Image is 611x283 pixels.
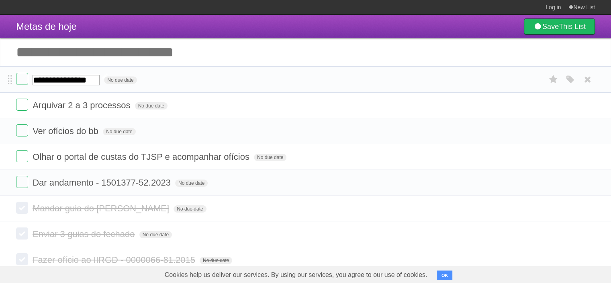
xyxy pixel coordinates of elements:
[103,128,135,135] span: No due date
[135,102,168,109] span: No due date
[33,229,137,239] span: Enviar 3 guias do fechado
[16,73,28,85] label: Done
[157,267,435,283] span: Cookies help us deliver our services. By using our services, you agree to our use of cookies.
[16,227,28,240] label: Done
[559,23,586,31] b: This List
[33,152,251,162] span: Olhar o portal de custas do TJSP e acompanhar ofícios
[16,176,28,188] label: Done
[200,257,232,264] span: No due date
[104,76,137,84] span: No due date
[16,150,28,162] label: Done
[174,205,206,213] span: No due date
[16,253,28,265] label: Done
[546,73,561,86] label: Star task
[33,203,171,213] span: Mandar guia do [PERSON_NAME]
[524,19,595,35] a: SaveThis List
[16,202,28,214] label: Done
[254,154,286,161] span: No due date
[16,21,77,32] span: Metas de hoje
[33,255,197,265] span: Fazer ofício ao IIRGD - 0000066-81.2015
[139,231,172,238] span: No due date
[437,271,453,280] button: OK
[33,100,132,110] span: Arquivar 2 a 3 processos
[33,178,173,188] span: Dar andamento - 1501377-52.2023
[16,99,28,111] label: Done
[16,124,28,136] label: Done
[175,180,208,187] span: No due date
[33,126,100,136] span: Ver ofícios do bb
